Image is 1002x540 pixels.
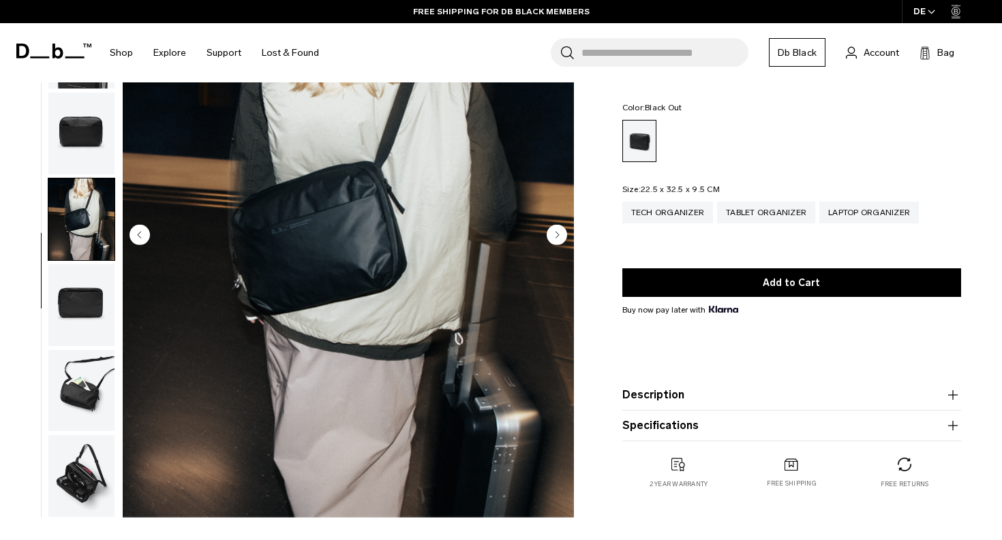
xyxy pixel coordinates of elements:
[709,306,738,313] img: {"height" => 20, "alt" => "Klarna"}
[650,479,708,489] p: 2 year warranty
[767,479,817,488] p: Free shipping
[622,104,682,112] legend: Color:
[622,120,656,162] a: Black Out
[645,103,682,112] span: Black Out
[547,224,567,247] button: Next slide
[920,44,954,61] button: Bag
[846,44,899,61] a: Account
[881,479,929,489] p: Free returns
[48,349,115,432] button: Ramverk Tablet Organizer Black Out
[48,92,115,175] button: Ramverk Tablet Organizer Black Out
[819,202,919,223] a: Laptop Organizer
[622,185,720,193] legend: Size:
[130,224,150,247] button: Previous slide
[641,185,720,194] span: 22.5 x 32.5 x 9.5 CM
[48,264,115,346] img: Ramverk Tablet Organizer Black Out
[622,417,961,434] button: Specifications
[100,23,329,82] nav: Main Navigation
[622,268,961,297] button: Add to Cart
[48,178,115,261] button: Ramverk Tablet Organizer Black Out
[622,304,738,316] span: Buy now pay later with
[48,264,115,347] button: Ramverk Tablet Organizer Black Out
[717,202,815,223] a: Tablet Organizer
[413,5,590,18] a: FREE SHIPPING FOR DB BLACK MEMBERS
[48,434,115,518] button: Ramverk Tablet Organizer Black Out
[622,202,714,223] a: Tech Organizer
[48,350,115,432] img: Ramverk Tablet Organizer Black Out
[622,387,961,403] button: Description
[937,46,954,60] span: Bag
[207,29,241,77] a: Support
[48,93,115,174] img: Ramverk Tablet Organizer Black Out
[153,29,186,77] a: Explore
[769,38,825,67] a: Db Black
[48,178,115,260] img: Ramverk Tablet Organizer Black Out
[864,46,899,60] span: Account
[110,29,133,77] a: Shop
[48,435,115,517] img: Ramverk Tablet Organizer Black Out
[262,29,319,77] a: Lost & Found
